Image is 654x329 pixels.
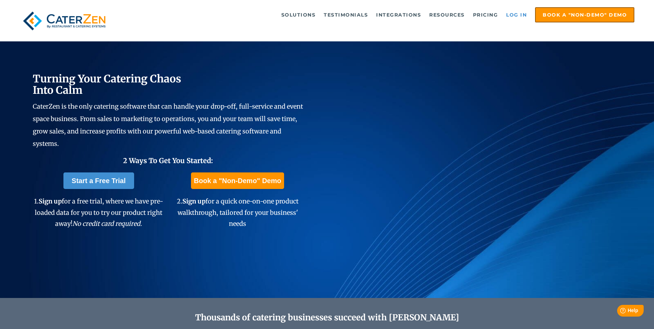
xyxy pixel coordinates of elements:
[177,197,299,228] span: 2. for a quick one-on-one product walkthrough, tailored for your business' needs
[191,172,284,189] a: Book a "Non-Demo" Demo
[593,302,646,321] iframe: Help widget launcher
[182,197,205,205] span: Sign up
[320,8,371,22] a: Testimonials
[123,156,213,165] span: 2 Ways To Get You Started:
[63,172,134,189] a: Start a Free Trial
[125,7,634,22] div: Navigation Menu
[72,220,142,228] em: No credit card required.
[33,102,303,148] span: CaterZen is the only catering software that can handle your drop-off, full-service and event spac...
[426,8,468,22] a: Resources
[66,313,589,323] h2: Thousands of catering businesses succeed with [PERSON_NAME]
[39,197,62,205] span: Sign up
[278,8,319,22] a: Solutions
[33,72,181,97] span: Turning Your Catering Chaos Into Calm
[20,7,109,34] img: caterzen
[535,7,634,22] a: Book a "Non-Demo" Demo
[34,197,163,228] span: 1. for a free trial, where we have pre-loaded data for you to try our product right away!
[503,8,530,22] a: Log in
[373,8,424,22] a: Integrations
[470,8,502,22] a: Pricing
